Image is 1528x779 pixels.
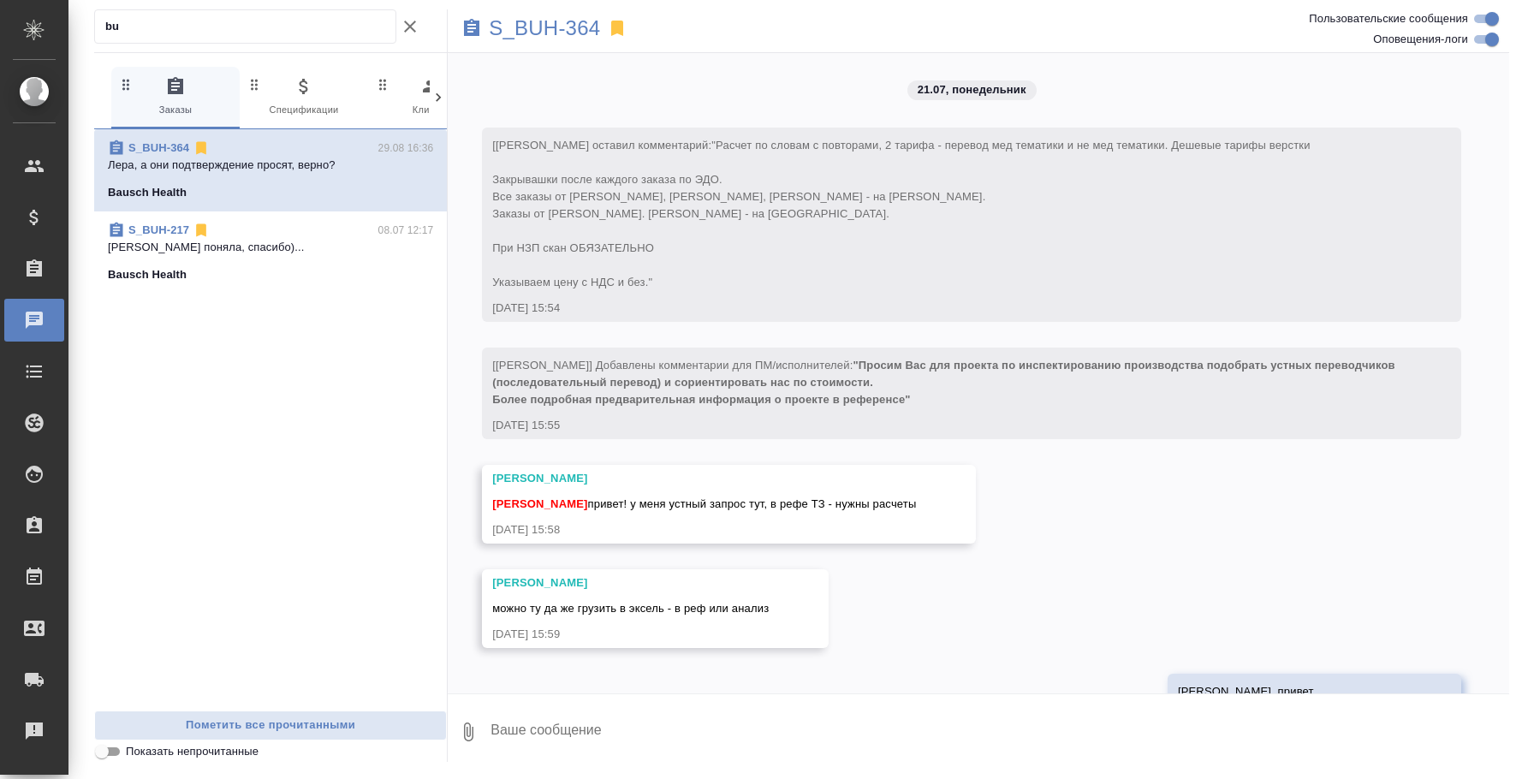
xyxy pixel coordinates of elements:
[247,76,263,92] svg: Зажми и перетащи, чтобы поменять порядок вкладок
[492,417,1401,434] div: [DATE] 15:55
[193,140,210,157] svg: Отписаться
[492,521,916,538] div: [DATE] 15:58
[489,20,600,37] a: S_BUH-364
[94,211,447,294] div: S_BUH-21708.07 12:17[PERSON_NAME] поняла, спасибо)...Bausch Health
[375,76,391,92] svg: Зажми и перетащи, чтобы поменять порядок вкладок
[247,76,361,118] span: Спецификации
[492,300,1401,317] div: [DATE] 15:54
[492,497,916,510] span: привет! у меня устный запрос тут, в рефе ТЗ - нужны расчеты
[1309,10,1468,27] span: Пользовательские сообщения
[94,711,447,740] button: Пометить все прочитанными
[1178,685,1314,698] span: [PERSON_NAME], привет
[378,222,434,239] p: 08.07 12:17
[492,602,769,615] span: можно ту да же грузить в эксель - в реф или анализ
[128,141,189,154] a: S_BUH-364
[918,81,1026,98] p: 21.07, понедельник
[118,76,134,92] svg: Зажми и перетащи, чтобы поменять порядок вкладок
[1373,31,1468,48] span: Оповещения-логи
[105,15,395,39] input: Поиск
[492,359,1398,406] span: "Просим Вас для проекта по инспектированию производства подобрать устных переводчиков (последоват...
[128,223,189,236] a: S_BUH-217
[492,139,1310,288] span: "Расчет по словам с повторами, 2 тарифа - перевод мед тематики и не мед тематики. Дешевые тарифы ...
[492,470,916,487] div: [PERSON_NAME]
[492,139,1310,288] span: [[PERSON_NAME] оставил комментарий:
[108,239,433,256] p: [PERSON_NAME] поняла, спасибо)...
[492,626,769,643] div: [DATE] 15:59
[378,140,434,157] p: 29.08 16:36
[492,497,587,510] span: [PERSON_NAME]
[108,157,433,174] p: Лера, а они подтверждение просят, верно?
[492,359,1398,406] span: [[PERSON_NAME]] Добавлены комментарии для ПМ/исполнителей:
[108,184,187,201] p: Bausch Health
[108,266,187,283] p: Bausch Health
[126,743,259,760] span: Показать непрочитанные
[375,76,490,118] span: Клиенты
[104,716,437,735] span: Пометить все прочитанными
[94,129,447,211] div: S_BUH-36429.08 16:36Лера, а они подтверждение просят, верно?Bausch Health
[118,76,233,118] span: Заказы
[193,222,210,239] svg: Отписаться
[492,574,769,592] div: [PERSON_NAME]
